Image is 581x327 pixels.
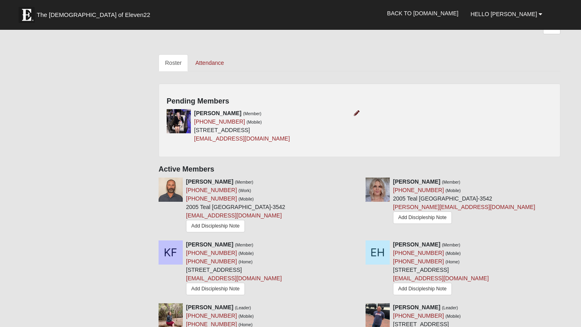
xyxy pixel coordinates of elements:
[243,111,261,116] small: (Member)
[393,304,440,310] strong: [PERSON_NAME]
[442,305,458,310] small: (Leader)
[186,195,237,202] a: [PHONE_NUMBER]
[238,259,253,264] small: (Home)
[189,54,230,71] a: Attendance
[393,178,440,185] strong: [PERSON_NAME]
[186,220,245,232] a: Add Discipleship Note
[186,187,237,193] a: [PHONE_NUMBER]
[393,204,535,210] a: [PERSON_NAME][EMAIL_ADDRESS][DOMAIN_NAME]
[393,241,440,248] strong: [PERSON_NAME]
[445,188,461,193] small: (Mobile)
[464,4,548,24] a: Hello [PERSON_NAME]
[470,11,537,17] span: Hello [PERSON_NAME]
[235,242,253,247] small: (Member)
[186,258,237,265] a: [PHONE_NUMBER]
[167,97,552,106] h4: Pending Members
[19,7,35,23] img: Eleven22 logo
[159,165,560,174] h4: Active Members
[186,178,285,234] div: 2005 Teal [GEOGRAPHIC_DATA]-3542
[393,258,444,265] a: [PHONE_NUMBER]
[442,242,460,247] small: (Member)
[194,110,241,116] strong: [PERSON_NAME]
[186,250,237,256] a: [PHONE_NUMBER]
[186,212,282,219] a: [EMAIL_ADDRESS][DOMAIN_NAME]
[186,304,233,310] strong: [PERSON_NAME]
[393,240,489,297] div: [STREET_ADDRESS]
[37,11,150,19] span: The [DEMOGRAPHIC_DATA] of Eleven22
[186,178,233,185] strong: [PERSON_NAME]
[159,54,188,71] a: Roster
[393,187,444,193] a: [PHONE_NUMBER]
[381,3,464,23] a: Back to [DOMAIN_NAME]
[194,109,290,143] div: [STREET_ADDRESS]
[393,211,452,224] a: Add Discipleship Note
[393,250,444,256] a: [PHONE_NUMBER]
[194,135,290,142] a: [EMAIL_ADDRESS][DOMAIN_NAME]
[445,251,461,256] small: (Mobile)
[186,275,282,281] a: [EMAIL_ADDRESS][DOMAIN_NAME]
[238,251,254,256] small: (Mobile)
[247,120,262,124] small: (Mobile)
[15,3,176,23] a: The [DEMOGRAPHIC_DATA] of Eleven22
[235,180,253,184] small: (Member)
[238,188,251,193] small: (Work)
[442,180,460,184] small: (Member)
[194,118,245,125] a: [PHONE_NUMBER]
[238,197,254,201] small: (Mobile)
[393,178,535,227] div: 2005 Teal [GEOGRAPHIC_DATA]-3542
[445,259,460,264] small: (Home)
[393,283,452,295] a: Add Discipleship Note
[186,241,233,248] strong: [PERSON_NAME]
[393,275,489,281] a: [EMAIL_ADDRESS][DOMAIN_NAME]
[186,283,245,295] a: Add Discipleship Note
[235,305,251,310] small: (Leader)
[186,240,282,297] div: [STREET_ADDRESS]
